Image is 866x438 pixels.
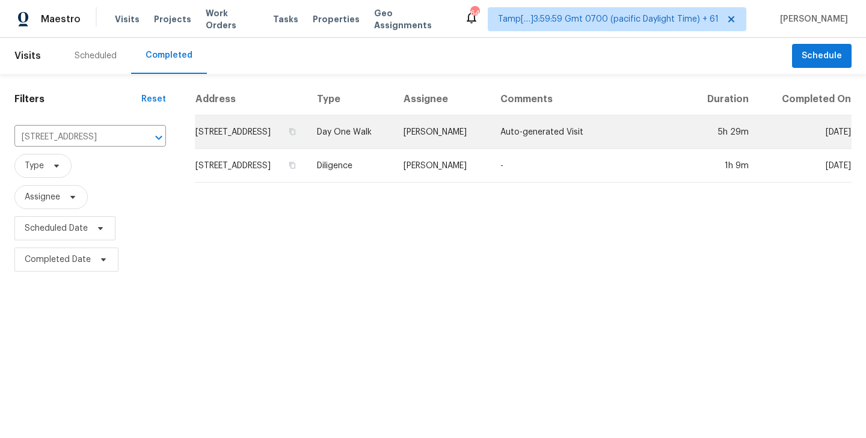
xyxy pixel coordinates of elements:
[154,13,191,25] span: Projects
[802,49,842,64] span: Schedule
[491,115,688,149] td: Auto-generated Visit
[273,15,298,23] span: Tasks
[41,13,81,25] span: Maestro
[687,115,758,149] td: 5h 29m
[195,84,307,115] th: Address
[25,222,88,234] span: Scheduled Date
[195,149,307,183] td: [STREET_ADDRESS]
[115,13,140,25] span: Visits
[313,13,360,25] span: Properties
[146,49,192,61] div: Completed
[14,43,41,69] span: Visits
[14,93,141,105] h1: Filters
[75,50,117,62] div: Scheduled
[25,191,60,203] span: Assignee
[758,84,852,115] th: Completed On
[775,13,848,25] span: [PERSON_NAME]
[491,149,688,183] td: -
[374,7,450,31] span: Geo Assignments
[25,254,91,266] span: Completed Date
[287,126,298,137] button: Copy Address
[394,115,490,149] td: [PERSON_NAME]
[470,7,479,19] div: 641
[687,84,758,115] th: Duration
[206,7,259,31] span: Work Orders
[491,84,688,115] th: Comments
[287,160,298,171] button: Copy Address
[394,84,490,115] th: Assignee
[758,115,852,149] td: [DATE]
[307,115,394,149] td: Day One Walk
[758,149,852,183] td: [DATE]
[307,149,394,183] td: Diligence
[687,149,758,183] td: 1h 9m
[498,13,719,25] span: Tamp[…]3:59:59 Gmt 0700 (pacific Daylight Time) + 61
[14,128,132,147] input: Search for an address...
[150,129,167,146] button: Open
[307,84,394,115] th: Type
[792,44,852,68] button: Schedule
[141,93,166,105] div: Reset
[25,160,44,172] span: Type
[394,149,490,183] td: [PERSON_NAME]
[195,115,307,149] td: [STREET_ADDRESS]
